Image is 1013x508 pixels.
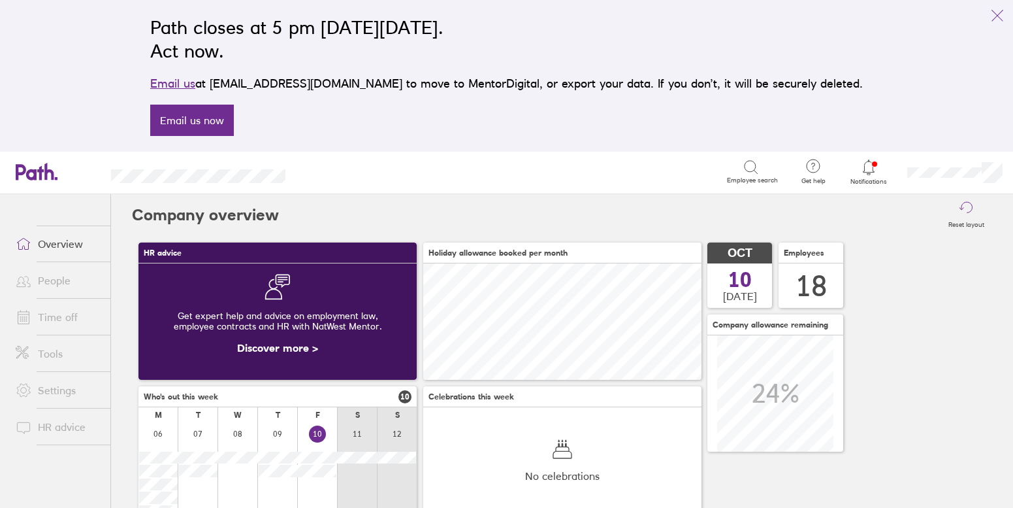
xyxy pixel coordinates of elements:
div: S [395,411,400,420]
div: T [196,411,201,420]
a: Settings [5,377,110,403]
div: 18 [796,269,827,303]
a: Email us now [150,105,234,136]
a: Overview [5,231,110,257]
a: Discover more > [237,341,318,354]
a: HR advice [5,414,110,440]
label: Reset layout [941,217,992,229]
a: Tools [5,341,110,367]
div: W [234,411,242,420]
span: 10 [728,269,752,290]
a: Notifications [848,158,890,186]
span: Employee search [727,177,778,184]
span: Holiday allowance booked per month [428,248,568,258]
span: HR advice [144,248,182,258]
h2: Path closes at 5 pm [DATE][DATE]. Act now. [150,16,863,63]
a: Time off [5,304,110,330]
div: Search [321,165,354,177]
span: Who's out this week [144,392,218,401]
span: OCT [728,246,752,260]
span: Company allowance remaining [713,320,828,330]
span: Employees [784,248,824,258]
a: Email us [150,76,195,90]
p: at [EMAIL_ADDRESS][DOMAIN_NAME] to move to MentorDigital, or export your data. If you don’t, it w... [150,75,863,93]
div: T [276,411,280,420]
div: Get expert help and advice on employment law, employee contracts and HR with NatWest Mentor. [149,300,406,342]
span: No celebrations [525,470,600,482]
span: Notifications [848,178,890,186]
span: Get help [792,177,835,185]
button: Reset layout [941,194,992,236]
span: [DATE] [723,290,757,302]
div: F [315,411,320,420]
a: People [5,267,110,294]
h2: Company overview [132,194,279,236]
span: 10 [398,390,411,403]
span: Celebrations this week [428,392,514,401]
div: S [355,411,360,420]
div: M [155,411,162,420]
